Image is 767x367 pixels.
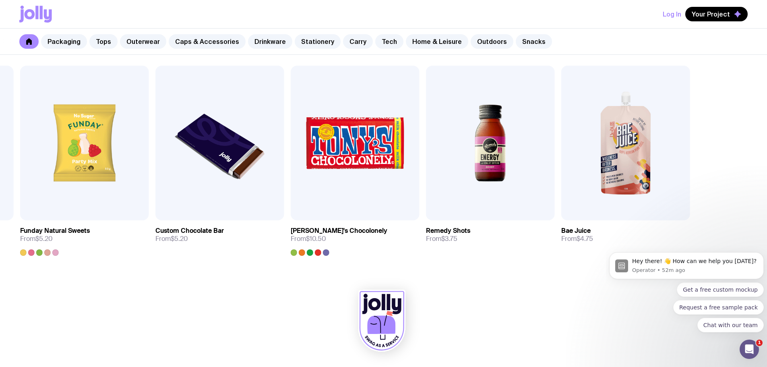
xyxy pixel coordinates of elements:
h3: Custom Chocolate Bar [155,227,224,235]
a: Drinkware [248,34,292,49]
h3: Bae Juice [561,227,591,235]
iframe: Intercom notifications message [606,226,767,345]
span: From [155,235,188,243]
a: Funday Natural SweetsFrom$5.20 [20,220,149,256]
a: Remedy ShotsFrom$3.75 [426,220,555,249]
span: From [426,235,457,243]
a: Packaging [41,34,87,49]
span: $10.50 [306,234,326,243]
span: Your Project [692,10,730,18]
h3: Remedy Shots [426,227,470,235]
iframe: Intercom live chat [740,340,759,359]
span: From [20,235,53,243]
button: Log In [663,7,681,21]
a: Stationery [295,34,341,49]
a: Home & Leisure [406,34,468,49]
h3: Funday Natural Sweets [20,227,90,235]
a: Tops [89,34,118,49]
span: From [561,235,593,243]
span: $4.75 [577,234,593,243]
a: Carry [343,34,373,49]
a: Outerwear [120,34,166,49]
span: $3.75 [441,234,457,243]
span: $5.20 [171,234,188,243]
a: [PERSON_NAME]'s ChocolonelyFrom$10.50 [291,220,420,256]
span: $5.20 [35,234,53,243]
a: Custom Chocolate BarFrom$5.20 [155,220,284,249]
a: Bae JuiceFrom$4.75 [561,220,690,249]
h3: [PERSON_NAME]'s Chocolonely [291,227,387,235]
span: 1 [756,340,763,346]
a: Snacks [516,34,552,49]
button: Your Project [685,7,748,21]
a: Tech [375,34,403,49]
a: Outdoors [471,34,513,49]
a: Caps & Accessories [169,34,246,49]
span: From [291,235,326,243]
